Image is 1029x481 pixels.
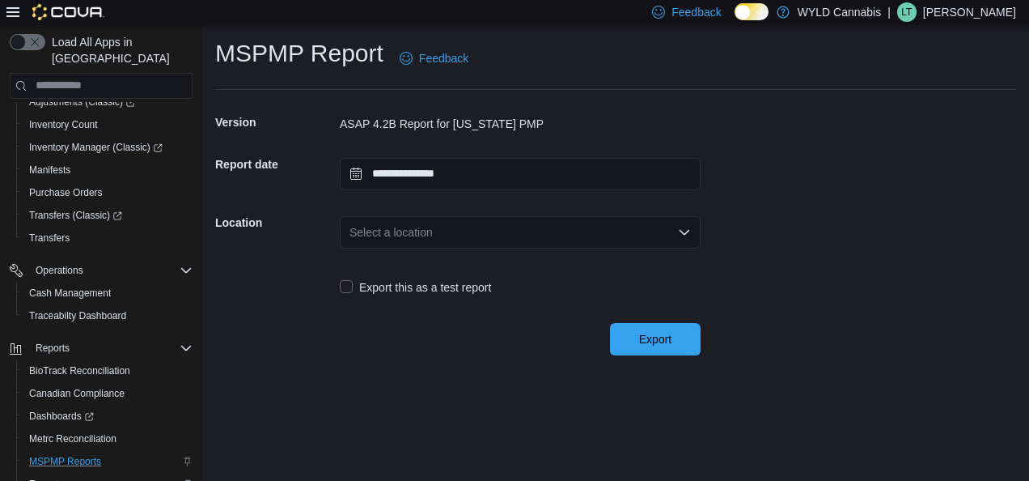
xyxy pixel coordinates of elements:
span: Inventory Manager (Classic) [29,141,163,154]
span: Inventory Manager (Classic) [23,138,193,157]
a: BioTrack Reconciliation [23,361,137,381]
a: Inventory Manager (Classic) [16,136,199,159]
span: Inventory Count [23,115,193,134]
span: MSPMP Reports [29,455,101,468]
h1: MSPMP Report [215,37,383,70]
span: Adjustments (Classic) [23,92,193,112]
span: Cash Management [29,287,111,300]
span: Traceabilty Dashboard [23,306,193,326]
a: Transfers [23,228,76,248]
div: Lucas Todd [897,2,917,22]
span: Transfers (Classic) [29,209,122,222]
a: Inventory Count [23,115,104,134]
span: BioTrack Reconciliation [23,361,193,381]
span: Canadian Compliance [29,387,125,400]
a: Canadian Compliance [23,384,131,403]
span: Metrc Reconciliation [29,432,116,445]
span: Dark Mode [735,20,735,21]
span: Feedback [419,50,468,66]
a: Dashboards [16,405,199,428]
span: Traceabilty Dashboard [29,309,126,322]
button: Transfers [16,227,199,249]
button: Export [610,323,701,355]
button: Metrc Reconciliation [16,428,199,450]
p: WYLD Cannabis [798,2,882,22]
span: Transfers (Classic) [23,206,193,225]
button: Reports [3,337,199,360]
button: Canadian Compliance [16,382,199,405]
span: Adjustments (Classic) [29,96,135,109]
span: Cash Management [23,283,193,303]
p: | [887,2,891,22]
a: Dashboards [23,407,100,426]
a: Transfers (Classic) [23,206,129,225]
span: Metrc Reconciliation [23,429,193,449]
button: Reports [29,338,76,358]
a: Adjustments (Classic) [23,92,142,112]
span: Reports [29,338,193,358]
span: Inventory Count [29,118,98,131]
button: BioTrack Reconciliation [16,360,199,382]
label: Export this as a test report [340,278,491,297]
a: Inventory Manager (Classic) [23,138,169,157]
span: Dashboards [23,407,193,426]
span: MSPMP Reports [23,452,193,471]
a: Purchase Orders [23,183,109,202]
span: Purchase Orders [23,183,193,202]
span: Transfers [29,232,70,245]
h5: Location [215,206,337,239]
input: Accessible screen reader label [349,223,351,242]
h5: Report date [215,148,337,181]
a: MSPMP Reports [23,452,108,471]
a: Feedback [393,42,475,74]
span: Feedback [671,4,721,20]
span: Dashboards [29,410,94,423]
button: Operations [3,259,199,282]
button: Manifests [16,159,199,181]
span: Load All Apps in [GEOGRAPHIC_DATA] [45,34,193,66]
span: LT [901,2,912,22]
button: Cash Management [16,282,199,304]
span: Operations [29,261,193,280]
span: Export [639,331,671,347]
span: Canadian Compliance [23,384,193,403]
button: Traceabilty Dashboard [16,304,199,327]
span: Reports [36,342,70,355]
button: Inventory Count [16,113,199,136]
button: Operations [29,261,90,280]
a: Metrc Reconciliation [23,429,123,449]
button: Open list of options [678,226,691,239]
span: Purchase Orders [29,186,103,199]
p: [PERSON_NAME] [923,2,1016,22]
button: Purchase Orders [16,181,199,204]
a: Traceabilty Dashboard [23,306,133,326]
div: ASAP 4.2B Report for [US_STATE] PMP [340,116,701,132]
a: Cash Management [23,283,117,303]
h5: Version [215,106,337,138]
a: Adjustments (Classic) [16,91,199,113]
span: BioTrack Reconciliation [29,364,130,377]
span: Operations [36,264,83,277]
button: MSPMP Reports [16,450,199,473]
span: Manifests [23,160,193,180]
span: Transfers [23,228,193,248]
a: Transfers (Classic) [16,204,199,227]
span: Manifests [29,164,70,177]
img: Cova [32,4,104,20]
input: Dark Mode [735,3,769,20]
a: Manifests [23,160,77,180]
input: Press the down key to open a popover containing a calendar. [340,158,701,190]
